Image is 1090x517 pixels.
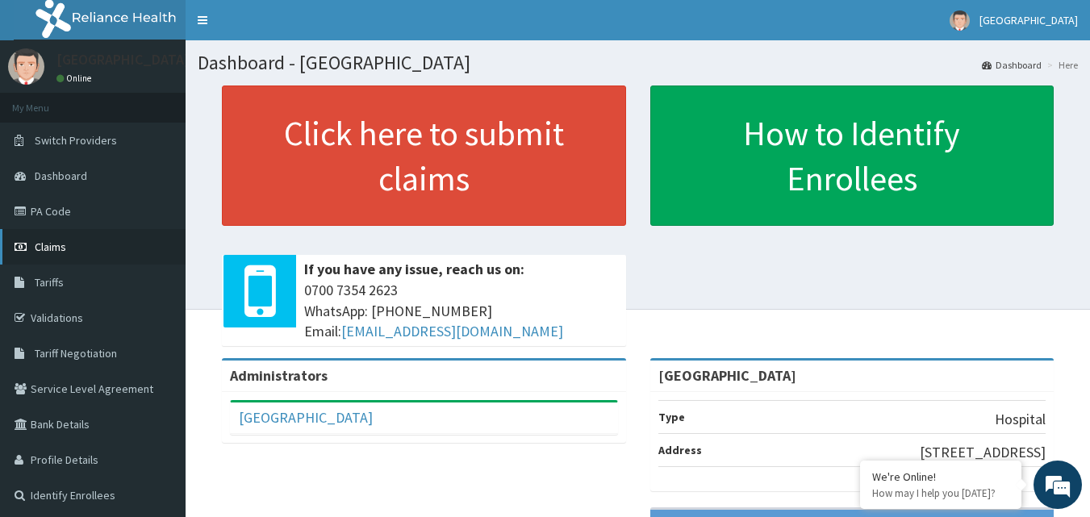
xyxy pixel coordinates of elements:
[872,486,1009,500] p: How may I help you today?
[8,48,44,85] img: User Image
[1043,58,1078,72] li: Here
[198,52,1078,73] h1: Dashboard - [GEOGRAPHIC_DATA]
[658,410,685,424] b: Type
[35,133,117,148] span: Switch Providers
[979,13,1078,27] span: [GEOGRAPHIC_DATA]
[341,322,563,340] a: [EMAIL_ADDRESS][DOMAIN_NAME]
[35,346,117,361] span: Tariff Negotiation
[239,408,373,427] a: [GEOGRAPHIC_DATA]
[230,366,328,385] b: Administrators
[658,443,702,457] b: Address
[982,58,1042,72] a: Dashboard
[995,409,1046,430] p: Hospital
[35,169,87,183] span: Dashboard
[304,260,524,278] b: If you have any issue, reach us on:
[56,52,190,67] p: [GEOGRAPHIC_DATA]
[650,85,1055,226] a: How to Identify Enrollees
[658,366,796,385] strong: [GEOGRAPHIC_DATA]
[950,10,970,31] img: User Image
[920,442,1046,463] p: [STREET_ADDRESS]
[222,85,626,226] a: Click here to submit claims
[35,275,64,290] span: Tariffs
[35,240,66,254] span: Claims
[304,280,618,342] span: 0700 7354 2623 WhatsApp: [PHONE_NUMBER] Email:
[872,469,1009,484] div: We're Online!
[56,73,95,84] a: Online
